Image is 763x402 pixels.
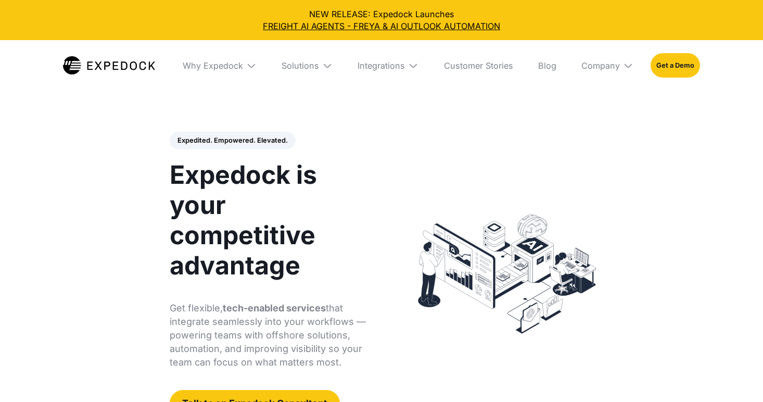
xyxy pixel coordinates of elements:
div: Company [581,60,620,71]
strong: tech-enabled services [223,303,326,313]
div: Solutions [282,60,319,71]
div: NEW RELEASE: Expedock Launches [8,8,755,32]
p: Get flexible, that integrate seamlessly into your workflows — powering teams with offshore soluti... [170,301,371,369]
a: Get a Demo [651,53,701,78]
div: Company [573,40,642,91]
div: Integrations [358,60,405,71]
a: Customer Stories [436,40,522,91]
h1: Expedock is your competitive advantage [170,160,371,281]
a: FREIGHT AI AGENTS - FREYA & AI OUTLOOK AUTOMATION [8,20,755,32]
div: Why Expedock [183,60,243,71]
div: Solutions [273,40,341,91]
a: Blog [530,40,565,91]
div: Integrations [349,40,427,91]
div: Why Expedock [174,40,264,91]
